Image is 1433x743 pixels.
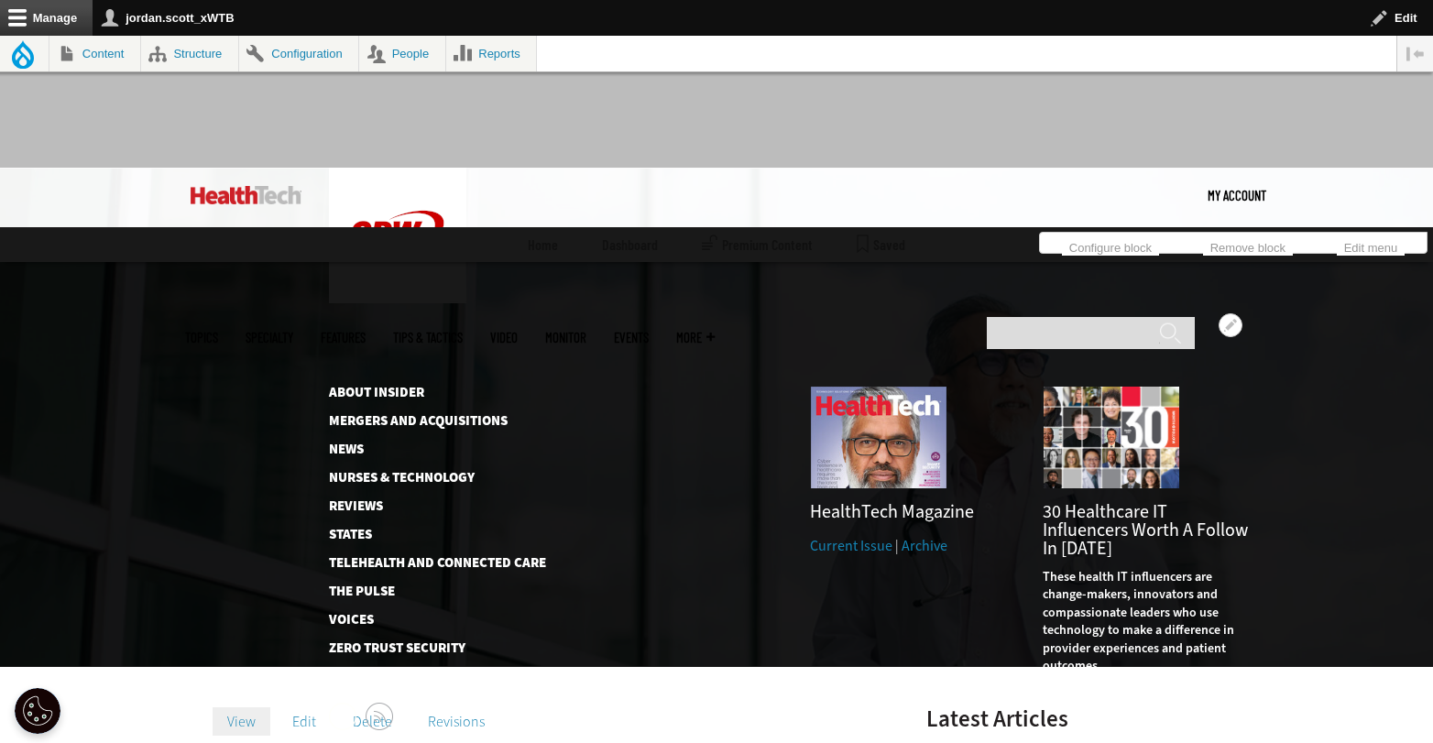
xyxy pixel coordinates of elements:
[329,471,517,485] a: Nurses & Technology
[902,536,947,555] a: Archive
[329,443,517,456] a: News
[810,503,1015,521] h3: HealthTech Magazine
[278,707,331,735] a: Edit
[15,688,60,734] div: Cookie Settings
[1203,235,1293,256] a: Remove block
[446,36,537,71] a: Reports
[1219,313,1242,337] button: Open Helpful Tips for Hospitals When Implementing Microsoft Dragon Copilot configuration options
[329,414,517,428] a: Mergers and Acquisitions
[1062,235,1159,256] a: Configure block
[1043,386,1180,489] img: collage of influencers
[329,168,466,303] img: Home
[49,36,140,71] a: Content
[329,499,517,513] a: Reviews
[810,386,947,489] img: Fall 2025 Cover
[1043,499,1248,561] a: 30 Healthcare IT Influencers Worth a Follow in [DATE]
[329,556,517,570] a: Telehealth and Connected Care
[329,641,544,655] a: Zero Trust Security
[239,36,358,71] a: Configuration
[329,528,517,541] a: States
[926,707,1201,730] h3: Latest Articles
[383,68,1050,150] iframe: advertisement
[359,36,445,71] a: People
[895,536,899,555] span: |
[329,386,517,399] a: About Insider
[1208,168,1266,223] div: User menu
[141,36,238,71] a: Structure
[1208,168,1266,223] a: My Account
[1043,568,1248,676] p: These health IT influencers are change-makers, innovators and compassionate leaders who use techn...
[1397,36,1433,71] button: Vertical orientation
[213,707,270,735] a: View
[15,688,60,734] button: Open Preferences
[329,585,517,598] a: The Pulse
[191,186,301,204] img: Home
[329,613,517,627] a: Voices
[1337,235,1405,256] a: Edit menu
[810,536,892,555] a: Current Issue
[413,707,499,735] a: Revisions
